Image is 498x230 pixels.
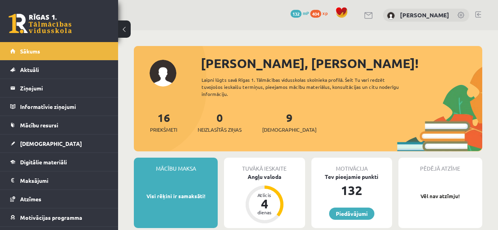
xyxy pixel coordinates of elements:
[311,173,392,181] div: Tev pieejamie punkti
[198,110,242,134] a: 0Neizlasītās ziņas
[10,208,108,226] a: Motivācijas programma
[224,158,305,173] div: Tuvākā ieskaite
[134,158,218,173] div: Mācību maksa
[20,98,108,116] legend: Informatīvie ziņojumi
[9,14,72,33] a: Rīgas 1. Tālmācības vidusskola
[329,208,374,220] a: Piedāvājumi
[20,121,58,129] span: Mācību resursi
[310,10,321,18] span: 404
[10,116,108,134] a: Mācību resursi
[201,54,482,73] div: [PERSON_NAME], [PERSON_NAME]!
[311,181,392,200] div: 132
[10,153,108,171] a: Digitālie materiāli
[224,173,305,224] a: Angļu valoda Atlicis 4 dienas
[150,110,177,134] a: 16Priekšmeti
[10,171,108,190] a: Maksājumi
[398,158,482,173] div: Pēdējā atzīme
[20,171,108,190] legend: Maksājumi
[10,61,108,79] a: Aktuāli
[291,10,309,16] a: 132 mP
[10,98,108,116] a: Informatīvie ziņojumi
[311,158,392,173] div: Motivācija
[262,110,317,134] a: 9[DEMOGRAPHIC_DATA]
[20,66,39,73] span: Aktuāli
[253,210,276,215] div: dienas
[322,10,328,16] span: xp
[253,197,276,210] div: 4
[20,158,67,166] span: Digitālie materiāli
[10,134,108,153] a: [DEMOGRAPHIC_DATA]
[310,10,331,16] a: 404 xp
[20,195,41,202] span: Atzīmes
[10,42,108,60] a: Sākums
[387,12,395,20] img: Anna Enija Kozlinska
[20,214,82,221] span: Motivācijas programma
[202,76,411,98] div: Laipni lūgts savā Rīgas 1. Tālmācības vidusskolas skolnieka profilā. Šeit Tu vari redzēt tuvojošo...
[262,126,317,134] span: [DEMOGRAPHIC_DATA]
[198,126,242,134] span: Neizlasītās ziņas
[291,10,302,18] span: 132
[400,11,449,19] a: [PERSON_NAME]
[224,173,305,181] div: Angļu valoda
[253,193,276,197] div: Atlicis
[20,48,40,55] span: Sākums
[10,79,108,97] a: Ziņojumi
[10,190,108,208] a: Atzīmes
[402,192,478,200] p: Vēl nav atzīmju!
[20,140,82,147] span: [DEMOGRAPHIC_DATA]
[150,126,177,134] span: Priekšmeti
[20,79,108,97] legend: Ziņojumi
[303,10,309,16] span: mP
[138,192,214,200] p: Visi rēķini ir samaksāti!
